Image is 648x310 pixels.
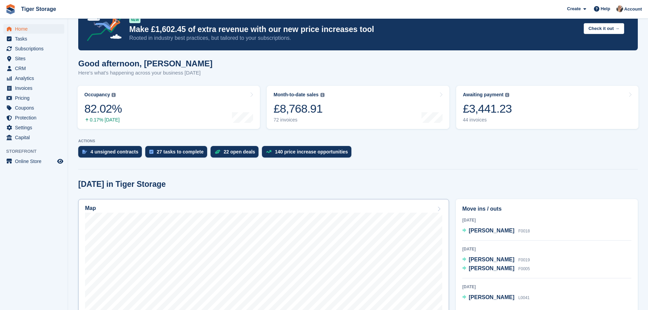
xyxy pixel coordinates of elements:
[78,86,260,129] a: Occupancy 82.02% 0.17% [DATE]
[211,146,262,161] a: 22 open deals
[82,150,87,154] img: contract_signature_icon-13c848040528278c33f63329250d36e43548de30e8caae1d1a13099fd9432cc5.svg
[3,74,64,83] a: menu
[15,83,56,93] span: Invoices
[15,133,56,142] span: Capital
[15,64,56,73] span: CRM
[601,5,610,12] span: Help
[469,257,514,262] span: [PERSON_NAME]
[3,83,64,93] a: menu
[3,34,64,44] a: menu
[567,5,581,12] span: Create
[56,157,64,165] a: Preview store
[15,123,56,132] span: Settings
[90,149,138,154] div: 4 unsigned contracts
[3,44,64,53] a: menu
[157,149,204,154] div: 27 tasks to complete
[469,228,514,233] span: [PERSON_NAME]
[15,34,56,44] span: Tasks
[15,113,56,123] span: Protection
[129,34,578,42] p: Rooted in industry best practices, but tailored to your subscriptions.
[273,117,324,123] div: 72 invoices
[149,150,153,154] img: task-75834270c22a3079a89374b754ae025e5fb1db73e45f91037f5363f120a921f8.svg
[518,266,530,271] span: F0005
[518,258,530,262] span: F0019
[81,5,129,44] img: price-adjustments-announcement-icon-8257ccfd72463d97f412b2fc003d46551f7dbcb40ab6d574587a9cd5c0d94...
[3,93,64,103] a: menu
[3,24,64,34] a: menu
[3,123,64,132] a: menu
[275,149,348,154] div: 140 price increase opportunities
[78,69,213,77] p: Here's what's happening across your business [DATE]
[3,113,64,123] a: menu
[15,54,56,63] span: Sites
[518,295,530,300] span: L0041
[462,264,530,273] a: [PERSON_NAME] F0005
[15,103,56,113] span: Coupons
[262,146,355,161] a: 140 price increase opportunities
[5,4,16,14] img: stora-icon-8386f47178a22dfd0bd8f6a31ec36ba5ce8667c1dd55bd0f319d3a0aa187defe.svg
[3,64,64,73] a: menu
[84,117,122,123] div: 0.17% [DATE]
[224,149,255,154] div: 22 open deals
[145,146,211,161] a: 27 tasks to complete
[505,93,509,97] img: icon-info-grey-7440780725fd019a000dd9b08b2336e03edf1995a4989e88bcd33f0948082b44.svg
[469,265,514,271] span: [PERSON_NAME]
[84,92,110,98] div: Occupancy
[112,93,116,97] img: icon-info-grey-7440780725fd019a000dd9b08b2336e03edf1995a4989e88bcd33f0948082b44.svg
[462,205,631,213] h2: Move ins / outs
[3,54,64,63] a: menu
[462,284,631,290] div: [DATE]
[215,149,220,154] img: deal-1b604bf984904fb50ccaf53a9ad4b4a5d6e5aea283cecdc64d6e3604feb123c2.svg
[616,5,623,12] img: Becky Martin
[129,16,140,23] div: NEW
[15,157,56,166] span: Online Store
[18,3,59,15] a: Tiger Storage
[456,86,638,129] a: Awaiting payment £3,441.23 44 invoices
[78,59,213,68] h1: Good afternoon, [PERSON_NAME]
[518,229,530,233] span: F0018
[129,25,578,34] p: Make £1,602.45 of extra revenue with our new price increases tool
[463,117,512,123] div: 44 invoices
[15,93,56,103] span: Pricing
[584,23,624,34] button: Check it out →
[6,148,68,155] span: Storefront
[15,74,56,83] span: Analytics
[266,150,271,153] img: price_increase_opportunities-93ffe204e8149a01c8c9dc8f82e8f89637d9d84a8eef4429ea346261dce0b2c0.svg
[320,93,325,97] img: icon-info-grey-7440780725fd019a000dd9b08b2336e03edf1995a4989e88bcd33f0948082b44.svg
[3,103,64,113] a: menu
[462,227,530,235] a: [PERSON_NAME] F0018
[469,294,514,300] span: [PERSON_NAME]
[85,205,96,211] h2: Map
[15,24,56,34] span: Home
[78,180,166,189] h2: [DATE] in Tiger Storage
[462,217,631,223] div: [DATE]
[78,139,638,143] p: ACTIONS
[84,102,122,116] div: 82.02%
[15,44,56,53] span: Subscriptions
[267,86,449,129] a: Month-to-date sales £8,768.91 72 invoices
[462,293,530,302] a: [PERSON_NAME] L0041
[78,146,145,161] a: 4 unsigned contracts
[3,133,64,142] a: menu
[463,92,504,98] div: Awaiting payment
[624,6,642,13] span: Account
[462,246,631,252] div: [DATE]
[273,102,324,116] div: £8,768.91
[463,102,512,116] div: £3,441.23
[273,92,318,98] div: Month-to-date sales
[3,157,64,166] a: menu
[462,256,530,264] a: [PERSON_NAME] F0019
